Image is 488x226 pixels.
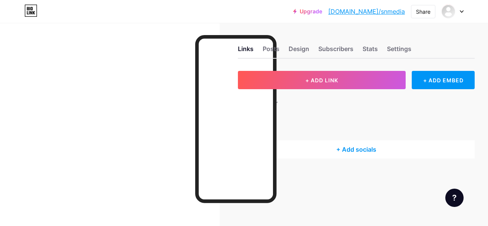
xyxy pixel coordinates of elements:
div: SOCIALS [238,126,475,134]
img: snmedia [441,4,456,19]
div: Share [416,8,430,16]
div: Posts [263,44,279,58]
div: + ADD EMBED [412,71,475,89]
div: Subscribers [318,44,353,58]
div: + Add socials [238,140,475,159]
a: Upgrade [293,8,322,14]
div: Design [289,44,309,58]
button: + ADD LINK [238,71,406,89]
div: Stats [363,44,378,58]
span: + ADD LINK [305,77,338,83]
div: Links [238,44,254,58]
div: Settings [387,44,411,58]
a: [DOMAIN_NAME]/snmedia [328,7,405,16]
